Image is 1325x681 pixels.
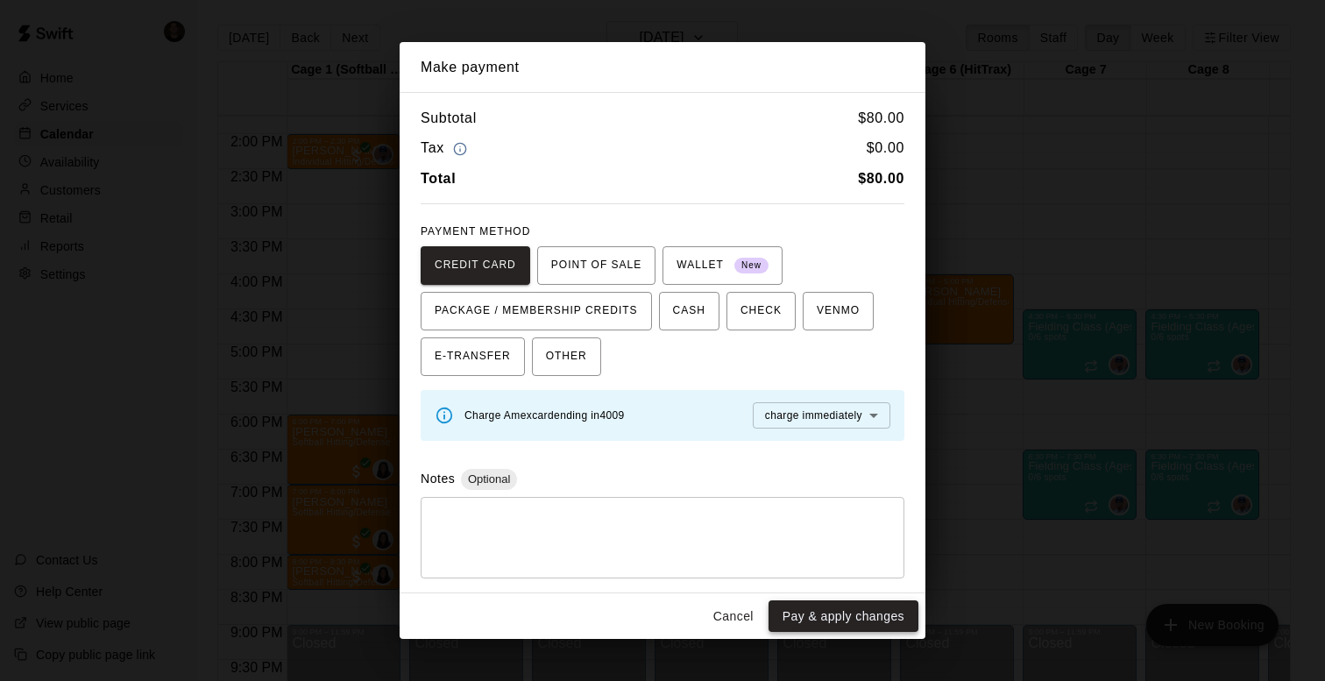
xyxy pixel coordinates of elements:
[421,292,652,330] button: PACKAGE / MEMBERSHIP CREDITS
[537,246,655,285] button: POINT OF SALE
[421,137,471,160] h6: Tax
[817,297,860,325] span: VENMO
[734,254,769,278] span: New
[435,343,511,371] span: E-TRANSFER
[421,171,456,186] b: Total
[421,337,525,376] button: E-TRANSFER
[421,225,530,238] span: PAYMENT METHOD
[435,252,516,280] span: CREDIT CARD
[726,292,796,330] button: CHECK
[464,409,625,422] span: Charge Amex card ending in 4009
[546,343,587,371] span: OTHER
[461,472,517,486] span: Optional
[659,292,719,330] button: CASH
[421,472,455,486] label: Notes
[867,137,904,160] h6: $ 0.00
[765,409,862,422] span: charge immediately
[662,246,783,285] button: WALLET New
[673,297,705,325] span: CASH
[858,171,904,186] b: $ 80.00
[551,252,641,280] span: POINT OF SALE
[677,252,769,280] span: WALLET
[421,246,530,285] button: CREDIT CARD
[803,292,874,330] button: VENMO
[400,42,925,93] h2: Make payment
[740,297,782,325] span: CHECK
[435,297,638,325] span: PACKAGE / MEMBERSHIP CREDITS
[705,600,762,633] button: Cancel
[858,107,904,130] h6: $ 80.00
[421,107,477,130] h6: Subtotal
[769,600,918,633] button: Pay & apply changes
[532,337,601,376] button: OTHER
